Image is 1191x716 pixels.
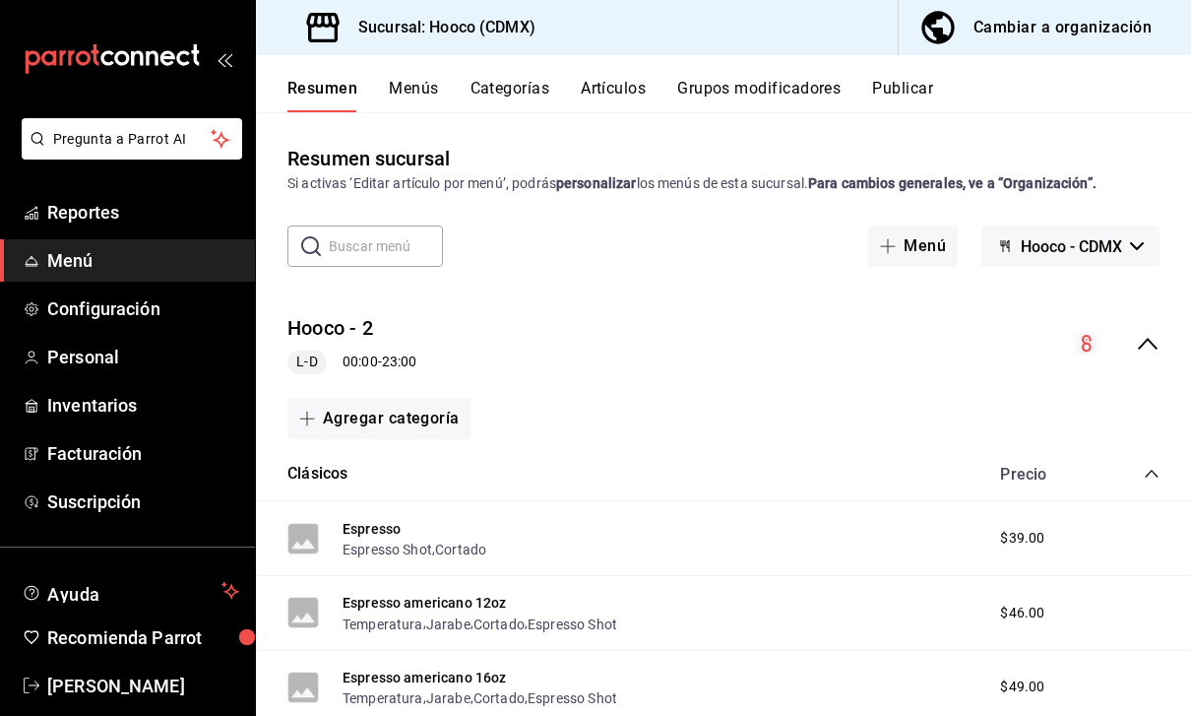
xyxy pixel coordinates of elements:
[47,440,239,467] span: Facturación
[287,173,1160,194] div: Si activas ‘Editar artículo por menú’, podrás los menús de esta sucursal.
[47,199,239,226] span: Reportes
[528,688,617,708] button: Espresso Shot
[808,175,1097,191] strong: Para cambios generales, ve a “Organización”.
[581,79,646,112] button: Artículos
[426,615,470,634] button: Jarabe
[14,143,242,163] a: Pregunta a Parrot AI
[343,615,423,634] button: Temperatura
[556,175,637,191] strong: personalizar
[53,129,212,150] span: Pregunta a Parrot AI
[343,688,423,708] button: Temperatura
[1000,528,1044,549] span: $39.00
[287,351,416,374] div: 00:00 - 23:00
[343,687,617,708] div: , , ,
[343,540,432,559] button: Espresso Shot
[22,118,242,160] button: Pregunta a Parrot AI
[343,613,617,633] div: , , ,
[473,688,525,708] button: Cortado
[47,247,239,274] span: Menú
[343,539,486,559] div: ,
[528,615,617,634] button: Espresso Shot
[435,540,486,559] button: Cortado
[389,79,438,112] button: Menús
[1144,466,1160,482] button: collapse-category-row
[287,79,1191,112] div: navigation tabs
[343,593,506,613] button: Espresso americano 12oz
[287,398,471,439] button: Agregar categoría
[329,227,443,266] input: Buscar menú
[473,615,525,634] button: Cortado
[287,314,373,343] button: Hooco - 2
[677,79,841,112] button: Grupos modificadores
[217,51,232,67] button: open_drawer_menu
[47,488,239,515] span: Suscripción
[426,688,470,708] button: Jarabe
[872,79,933,112] button: Publicar
[47,392,239,419] span: Inventarios
[1000,677,1044,697] span: $49.00
[47,344,239,370] span: Personal
[343,519,401,539] button: Espresso
[1021,237,1122,256] span: Hooco - CDMX
[288,352,325,372] span: L-D
[343,16,535,39] h3: Sucursal: Hooco (CDMX)
[470,79,550,112] button: Categorías
[868,226,958,267] button: Menú
[47,673,239,699] span: [PERSON_NAME]
[343,668,506,687] button: Espresso americano 16oz
[1000,603,1044,623] span: $46.00
[287,463,347,486] button: Clásicos
[47,624,239,651] span: Recomienda Parrot
[287,79,357,112] button: Resumen
[980,465,1106,484] div: Precio
[287,144,450,173] div: Resumen sucursal
[981,226,1160,267] button: Hooco - CDMX
[47,295,239,322] span: Configuración
[973,14,1152,41] div: Cambiar a organización
[47,579,214,603] span: Ayuda
[256,298,1191,390] div: collapse-menu-row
